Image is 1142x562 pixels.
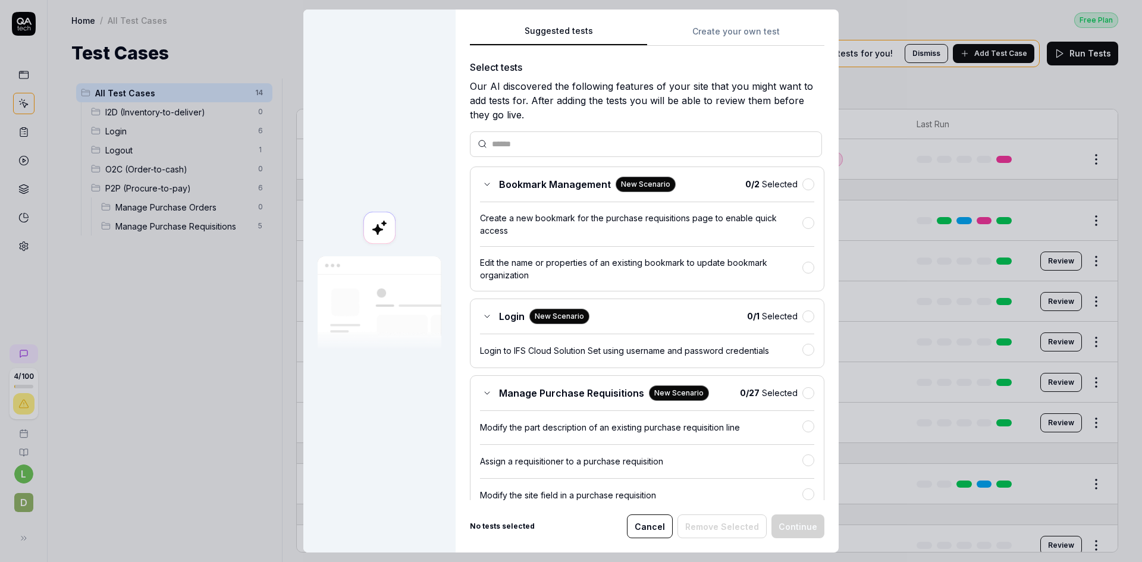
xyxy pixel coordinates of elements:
span: Selected [745,178,798,190]
span: Selected [747,310,798,322]
button: Create your own test [647,24,824,46]
div: Our AI discovered the following features of your site that you might want to add tests for. After... [470,79,824,122]
b: 0 / 27 [740,388,760,398]
div: Assign a requisitioner to a purchase requisition [480,455,802,467]
b: 0 / 1 [747,311,760,321]
b: 0 / 2 [745,179,760,189]
div: New Scenario [649,385,709,401]
div: Modify the site field in a purchase requisition [480,489,802,501]
span: Manage Purchase Requisitions [499,386,644,400]
span: Login [499,309,525,324]
button: Remove Selected [677,514,767,538]
div: Edit the name or properties of an existing bookmark to update bookmark organization [480,256,802,281]
img: Our AI scans your site and suggests things to test [318,256,441,351]
span: Bookmark Management [499,177,611,191]
div: New Scenario [616,177,676,192]
div: Modify the part description of an existing purchase requisition line [480,421,802,434]
div: Create a new bookmark for the purchase requisitions page to enable quick access [480,212,802,237]
span: Selected [740,387,798,399]
button: Cancel [627,514,673,538]
button: Continue [771,514,824,538]
div: New Scenario [529,309,589,324]
b: No tests selected [470,521,535,532]
div: Select tests [470,60,824,74]
div: Login to IFS Cloud Solution Set using username and password credentials [480,344,802,357]
button: Suggested tests [470,24,647,46]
